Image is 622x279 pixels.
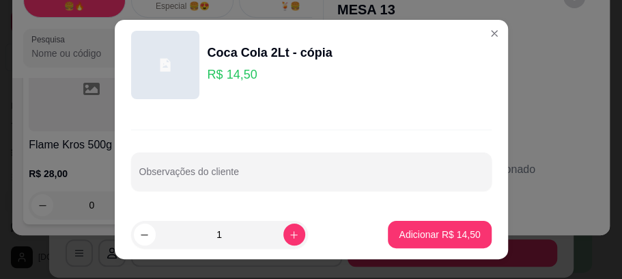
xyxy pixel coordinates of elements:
p: Adicionar R$ 14,50 [399,228,480,241]
button: increase-product-quantity [283,224,305,245]
button: decrease-product-quantity [134,224,156,245]
button: Adicionar R$ 14,50 [388,221,491,248]
div: Coca Cola 2Lt - cópia [208,43,333,62]
button: Close [483,23,505,44]
input: Observações do cliente [139,170,483,184]
p: R$ 14,50 [208,65,333,84]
